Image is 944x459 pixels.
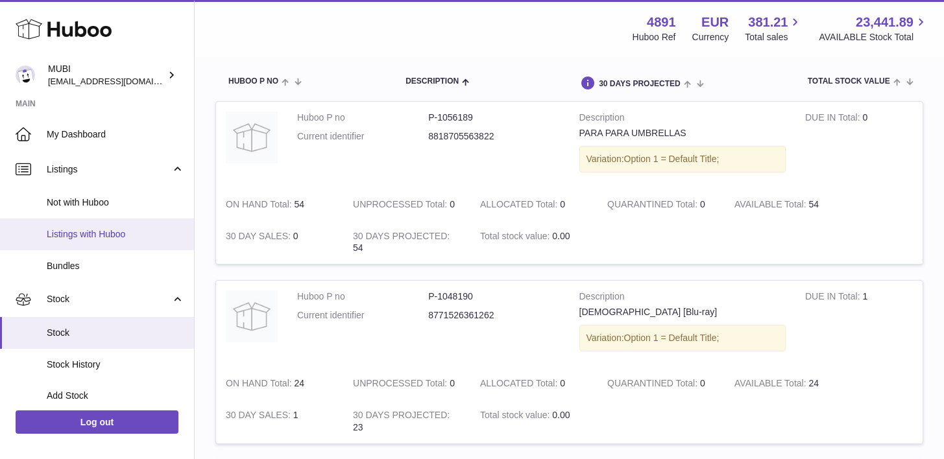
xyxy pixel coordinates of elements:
td: 54 [216,189,343,220]
span: Stock [47,293,171,305]
strong: Total stock value [480,410,552,423]
span: Total sales [745,31,803,43]
strong: 30 DAYS PROJECTED [353,231,450,244]
strong: DUE IN Total [805,291,862,305]
span: Option 1 = Default Title; [624,333,720,343]
span: 0.00 [552,231,570,241]
span: [EMAIL_ADDRESS][DOMAIN_NAME] [48,76,191,86]
span: Listings [47,163,171,176]
span: 30 DAYS PROJECTED [599,80,681,88]
span: Bundles [47,260,184,272]
a: 23,441.89 AVAILABLE Stock Total [819,14,928,43]
td: 0 [795,102,923,189]
strong: EUR [701,14,729,31]
div: MUBI [48,63,165,88]
div: [DEMOGRAPHIC_DATA] [Blu-ray] [579,306,786,318]
strong: Total stock value [480,231,552,244]
dt: Huboo P no [297,112,428,124]
span: 381.21 [748,14,788,31]
a: 381.21 Total sales [745,14,803,43]
dt: Current identifier [297,309,428,322]
a: Log out [16,410,178,434]
strong: ON HAND Total [226,378,295,392]
strong: UNPROCESSED Total [353,378,450,392]
span: Add Stock [47,390,184,402]
td: 0 [343,368,470,399]
strong: ALLOCATED Total [480,199,560,213]
strong: DUE IN Total [805,112,862,126]
span: Listings with Huboo [47,228,184,241]
span: 0.00 [552,410,570,420]
strong: ON HAND Total [226,199,295,213]
td: 54 [343,220,470,265]
td: 24 [216,368,343,399]
dd: P-1056189 [428,112,559,124]
td: 54 [725,189,852,220]
strong: QUARANTINED Total [607,378,700,392]
strong: 30 DAYS PROJECTED [353,410,450,423]
dd: P-1048190 [428,290,559,303]
span: 0 [700,378,705,388]
dd: 8818705563822 [428,130,559,143]
img: product image [226,112,278,163]
dt: Huboo P no [297,290,428,303]
td: 0 [470,368,598,399]
td: 24 [725,368,852,399]
strong: 30 DAY SALES [226,231,293,244]
div: Huboo Ref [633,31,676,43]
td: 0 [343,189,470,220]
img: shop@mubi.com [16,65,35,85]
td: 1 [216,399,343,443]
td: 1 [795,281,923,368]
div: Variation: [579,146,786,172]
span: Stock [47,327,184,339]
strong: ALLOCATED Total [480,378,560,392]
span: My Dashboard [47,128,184,141]
span: 23,441.89 [856,14,914,31]
strong: 4891 [647,14,676,31]
strong: 30 DAY SALES [226,410,293,423]
span: Not with Huboo [47,196,184,209]
td: 0 [216,220,343,265]
dd: 8771526361262 [428,309,559,322]
td: 0 [470,189,598,220]
strong: Description [579,112,786,127]
div: Variation: [579,325,786,351]
span: Description [405,77,459,86]
span: Option 1 = Default Title; [624,154,720,164]
strong: UNPROCESSED Total [353,199,450,213]
strong: QUARANTINED Total [607,199,700,213]
span: 0 [700,199,705,209]
strong: AVAILABLE Total [734,378,808,392]
img: product image [226,290,278,342]
div: Currency [692,31,729,43]
span: Total stock value [808,77,890,86]
span: AVAILABLE Stock Total [819,31,928,43]
span: Huboo P no [228,77,278,86]
div: PARA PARA UMBRELLAS [579,127,786,139]
td: 23 [343,399,470,443]
strong: AVAILABLE Total [734,199,808,213]
span: Stock History [47,359,184,371]
strong: Description [579,290,786,306]
dt: Current identifier [297,130,428,143]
